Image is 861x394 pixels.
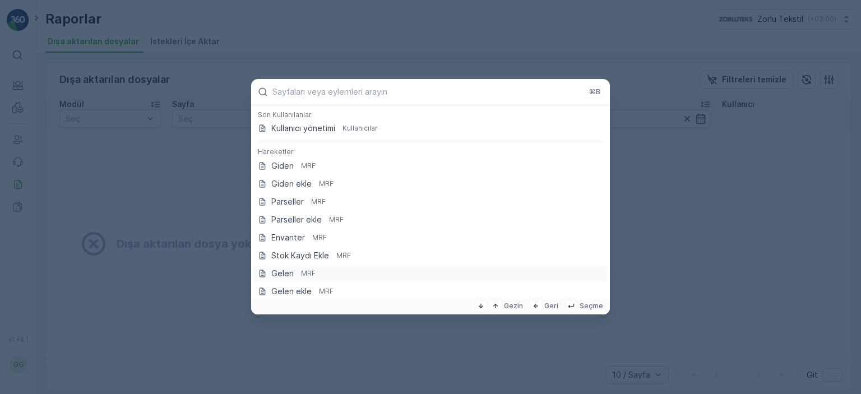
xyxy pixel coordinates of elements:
[271,214,322,225] p: Parseller ekle
[271,160,294,171] p: Giden
[336,251,351,260] p: MRF
[271,268,294,279] p: Gelen
[544,302,558,310] p: Geri
[329,215,344,224] p: MRF
[251,110,610,120] div: Son Kullanılanlar
[319,179,334,188] p: MRF
[271,286,312,297] p: Gelen ekle
[586,86,603,98] button: ⌘B
[271,123,335,134] p: Kullanıcı yönetimi
[312,233,327,242] p: MRF
[301,161,316,170] p: MRF
[504,302,523,310] p: Gezin
[589,87,600,96] p: ⌘B
[271,196,304,207] p: Parseller
[301,269,316,278] p: MRF
[271,232,305,243] p: Envanter
[272,87,582,96] input: Sayfaları veya eylemleri arayın
[271,178,312,189] p: Giden ekle
[251,147,610,157] div: Hareketler
[251,105,610,298] div: Sayfaları veya eylemleri arayın
[271,250,329,261] p: Stok Kaydı Ekle
[580,302,603,310] p: Seçme
[311,197,326,206] p: MRF
[319,287,334,296] p: MRF
[342,124,378,133] p: Kullanıcılar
